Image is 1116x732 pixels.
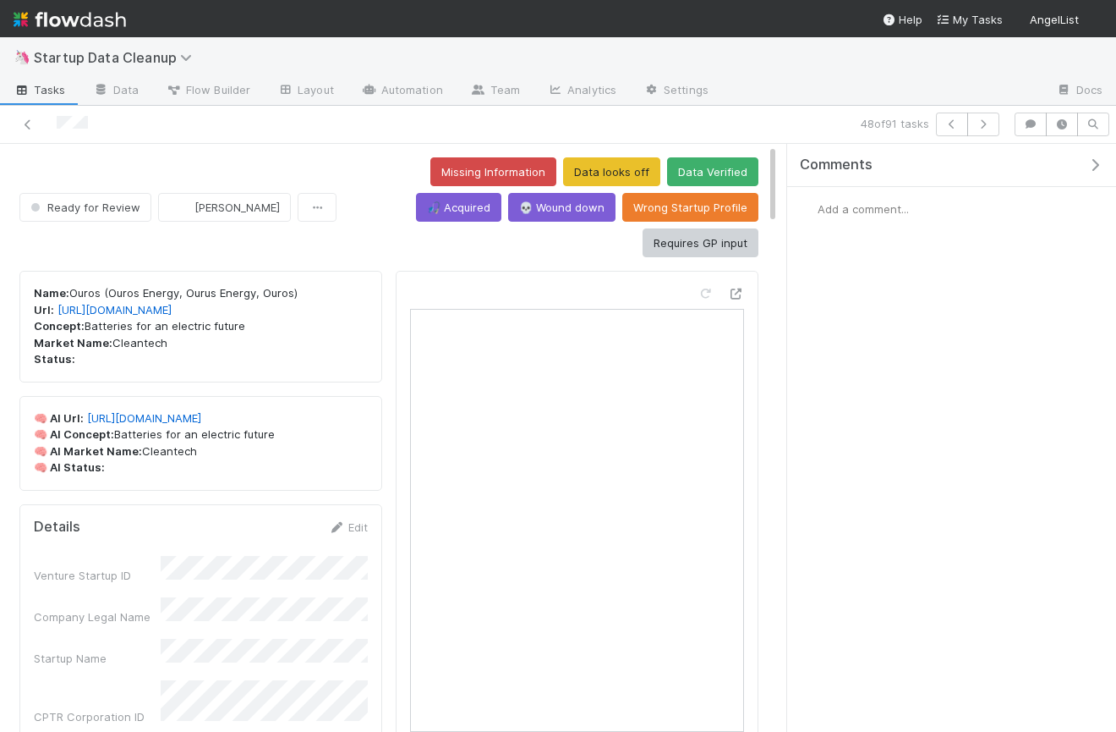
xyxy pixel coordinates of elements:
[34,444,142,458] strong: 🧠 AI Market Name:
[34,650,161,667] div: Startup Name
[1042,78,1116,105] a: Docs
[630,78,722,105] a: Settings
[264,78,347,105] a: Layout
[430,157,556,186] button: Missing Information
[622,193,758,222] button: Wrong Startup Profile
[34,49,200,66] span: Startup Data Cleanup
[34,567,161,584] div: Venture Startup ID
[861,115,929,132] span: 48 of 91 tasks
[936,11,1003,28] a: My Tasks
[87,411,201,425] a: [URL][DOMAIN_NAME]
[19,193,151,222] button: Ready for Review
[34,608,161,625] div: Company Legal Name
[416,193,501,222] button: 🎣 Acquired
[457,78,533,105] a: Team
[57,303,172,316] a: [URL][DOMAIN_NAME]
[533,78,630,105] a: Analytics
[34,286,69,300] strong: Name:
[34,303,54,316] strong: Url:
[667,157,758,186] button: Data Verified
[1030,13,1079,26] span: AngelList
[34,427,114,441] strong: 🧠 AI Concept:
[166,81,250,98] span: Flow Builder
[882,11,922,28] div: Help
[1086,12,1102,29] img: avatar_01e2500d-3195-4c29-b276-1cde86660094.png
[158,193,291,222] button: [PERSON_NAME]
[34,319,85,333] strong: Concept:
[563,157,660,186] button: Data looks off
[34,352,75,366] strong: Status:
[34,336,112,349] strong: Market Name:
[328,520,368,534] a: Edit
[34,519,80,536] h5: Details
[79,78,152,105] a: Data
[34,411,84,425] strong: 🧠 AI Url:
[801,201,818,217] img: avatar_01e2500d-3195-4c29-b276-1cde86660094.png
[34,708,161,725] div: CPTR Corporation ID
[34,285,368,368] p: Ouros (Ouros Energy, Ourus Energy, Ouros) Batteries for an electric future Cleantech
[34,460,105,474] strong: 🧠 AI Status:
[14,5,126,34] img: logo-inverted-e16ddd16eac7371096b0.svg
[643,228,758,257] button: Requires GP input
[800,157,873,173] span: Comments
[34,410,368,476] p: Batteries for an electric future Cleantech
[172,199,189,216] img: avatar_01e2500d-3195-4c29-b276-1cde86660094.png
[818,202,909,216] span: Add a comment...
[194,201,280,214] span: [PERSON_NAME]
[27,201,140,214] span: Ready for Review
[152,78,264,105] a: Flow Builder
[14,50,30,64] span: 🦄
[347,78,457,105] a: Automation
[936,13,1003,26] span: My Tasks
[508,193,615,222] button: 💀 Wound down
[14,81,66,98] span: Tasks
